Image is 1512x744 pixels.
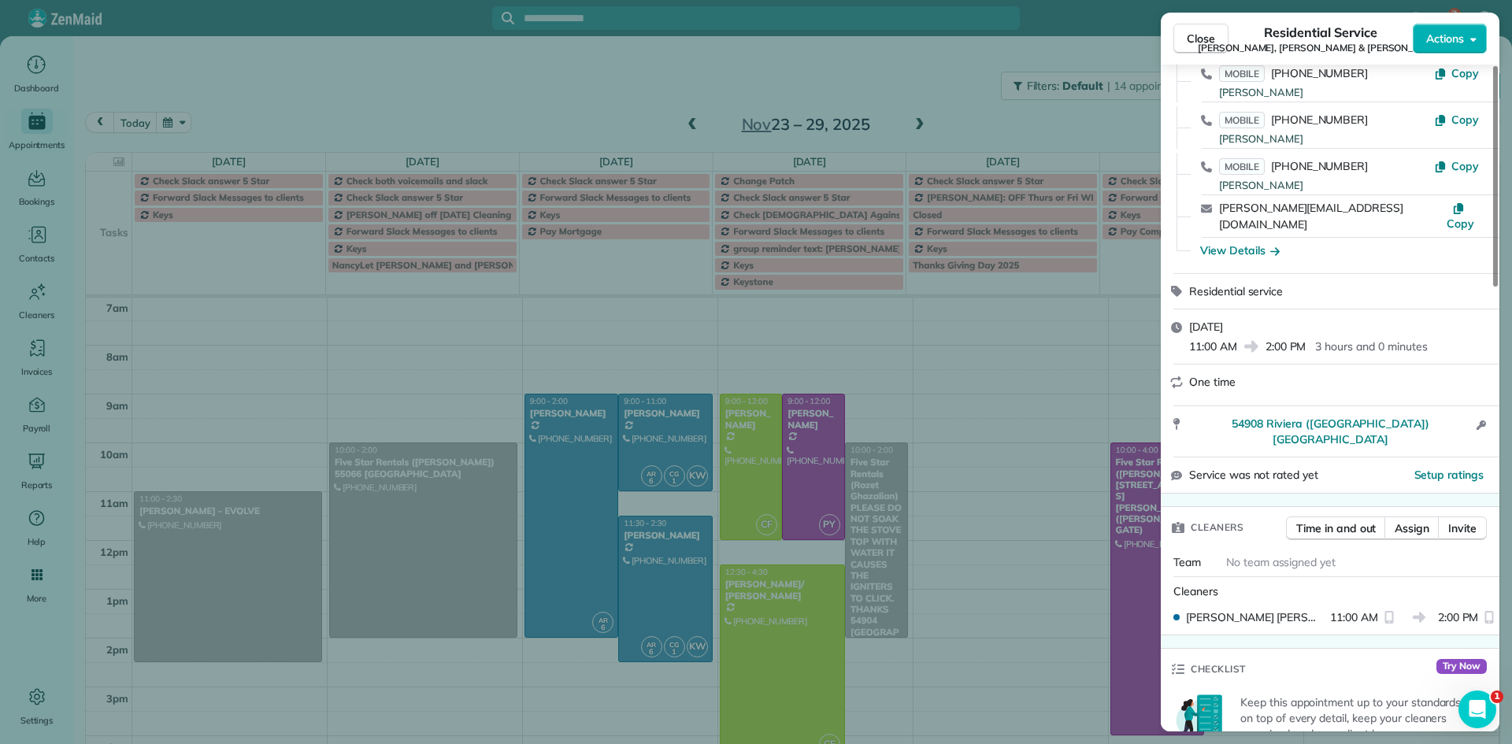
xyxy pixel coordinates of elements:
p: Keep this appointment up to your standards. Stay on top of every detail, keep your cleaners organ... [1240,694,1490,742]
button: Copy [1434,158,1479,174]
button: Close [1173,24,1228,54]
span: Residential Service [1264,23,1377,42]
span: One time [1189,375,1236,389]
span: MOBILE [1219,112,1265,128]
span: 11:00 AM [1330,609,1378,625]
div: [PERSON_NAME] [1219,85,1434,101]
span: [DATE] [1189,320,1223,334]
span: [PHONE_NUMBER] [1271,66,1368,80]
span: MOBILE [1219,65,1265,82]
span: No team assigned yet [1226,555,1336,569]
a: MOBILE[PHONE_NUMBER] [1219,65,1368,81]
span: [PHONE_NUMBER] [1271,159,1368,173]
span: 2:00 PM [1438,609,1479,625]
span: Invite [1448,520,1477,536]
span: Checklist [1191,661,1246,677]
span: Time in and out [1296,520,1376,536]
div: [PERSON_NAME] [1219,131,1434,147]
div: [PERSON_NAME] [1219,178,1434,194]
span: Setup ratings [1414,468,1484,482]
span: Close [1187,31,1215,46]
span: Try Now [1436,659,1487,675]
span: Residential service [1189,284,1283,298]
span: Team [1173,555,1201,569]
a: [PERSON_NAME][EMAIL_ADDRESS][DOMAIN_NAME] [1219,201,1403,231]
span: 2:00 PM [1266,339,1306,354]
button: Copy [1434,112,1479,128]
button: Assign [1384,516,1440,540]
span: 1 [1491,690,1503,703]
span: Copy [1451,159,1479,173]
span: Assign [1395,520,1429,536]
span: MOBILE [1219,158,1265,175]
span: Copy [1451,113,1479,127]
button: Invite [1438,516,1487,540]
a: MOBILE[PHONE_NUMBER] [1219,158,1368,174]
span: Copy [1451,66,1479,80]
p: 3 hours and 0 minutes [1315,339,1427,354]
span: Copy [1447,217,1474,231]
span: Cleaners [1173,584,1218,598]
span: Cleaners [1191,520,1243,535]
button: Open access information [1472,416,1490,435]
a: 54908 Riviera ([GEOGRAPHIC_DATA]) [GEOGRAPHIC_DATA] [1189,416,1472,447]
button: Copy [1442,200,1479,231]
span: [PERSON_NAME] [PERSON_NAME] [1186,609,1324,625]
span: 11:00 AM [1189,339,1237,354]
span: [PERSON_NAME], [PERSON_NAME] & [PERSON_NAME] [1198,42,1443,54]
button: Setup ratings [1414,467,1484,483]
span: Actions [1426,31,1464,46]
a: MOBILE[PHONE_NUMBER] [1219,112,1368,128]
span: [PHONE_NUMBER] [1271,113,1368,127]
button: View Details [1200,242,1280,258]
button: Copy [1434,65,1479,81]
iframe: Intercom live chat [1458,690,1496,728]
button: Time in and out [1286,516,1386,540]
span: Service was not rated yet [1189,467,1318,483]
